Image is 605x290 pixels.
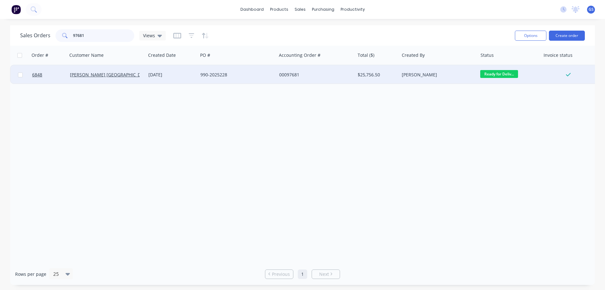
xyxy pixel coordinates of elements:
div: Status [481,52,494,58]
div: Invoice status [544,52,573,58]
ul: Pagination [262,269,343,279]
span: Next [319,271,329,277]
div: sales [291,5,309,14]
div: Created By [402,52,425,58]
input: Search... [73,29,135,42]
button: Options [515,31,546,41]
a: 6848 [32,65,70,84]
a: dashboard [237,5,267,14]
a: Page 1 is your current page [298,269,307,279]
a: Next page [312,271,340,277]
img: Factory [11,5,21,14]
a: Previous page [265,271,293,277]
span: GS [589,7,594,12]
div: $25,756.50 [358,72,395,78]
div: products [267,5,291,14]
div: 00097681 [279,72,349,78]
div: [PERSON_NAME] [402,72,472,78]
div: PO # [200,52,210,58]
div: purchasing [309,5,337,14]
span: Rows per page [15,271,46,277]
span: 6848 [32,72,42,78]
div: 990-2025228 [200,72,270,78]
div: Customer Name [69,52,104,58]
span: Previous [272,271,290,277]
a: [PERSON_NAME] [GEOGRAPHIC_DATA] [70,72,150,78]
button: Create order [549,31,585,41]
div: Created Date [148,52,176,58]
span: Ready for Deliv... [480,70,518,78]
span: Views [143,32,155,39]
div: Order # [32,52,48,58]
div: Accounting Order # [279,52,320,58]
h1: Sales Orders [20,33,50,38]
div: productivity [337,5,368,14]
div: Total ($) [358,52,374,58]
div: [DATE] [148,72,195,78]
